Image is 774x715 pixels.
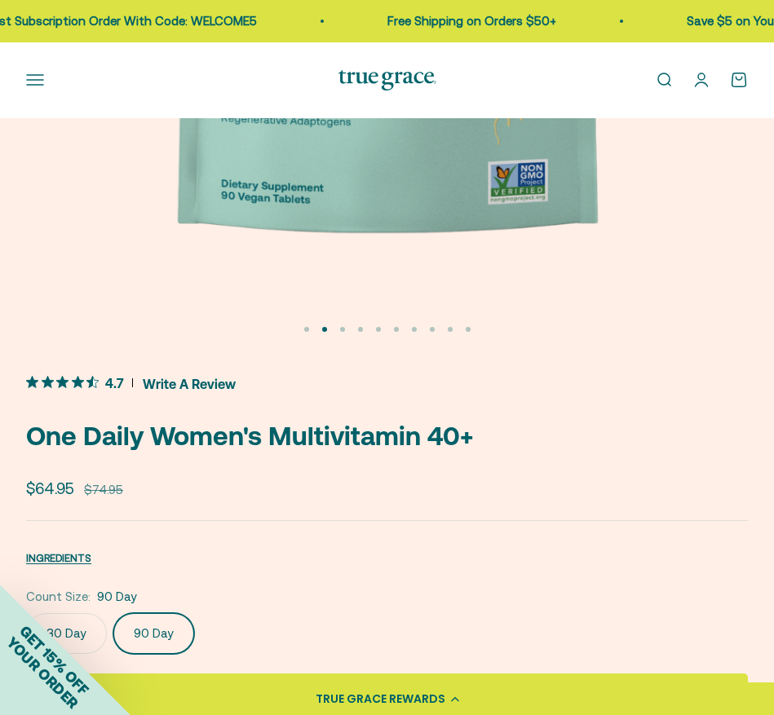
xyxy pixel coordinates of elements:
div: TRUE GRACE REWARDS [316,691,445,708]
span: Write A Review [143,371,236,395]
button: 4.7 out 5 stars rating in total 21 reviews. Jump to reviews. [26,371,236,395]
span: 4.7 [105,373,124,391]
span: INGREDIENTS [26,552,91,564]
span: YOUR ORDER [3,633,82,712]
sale-price: $64.95 [26,476,74,501]
a: Free Shipping on Orders $50+ [341,14,510,28]
p: One Daily Women's Multivitamin 40+ [26,415,748,457]
button: INGREDIENTS [26,548,91,567]
compare-at-price: $74.95 [84,480,123,500]
span: GET 15% OFF [16,622,92,698]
